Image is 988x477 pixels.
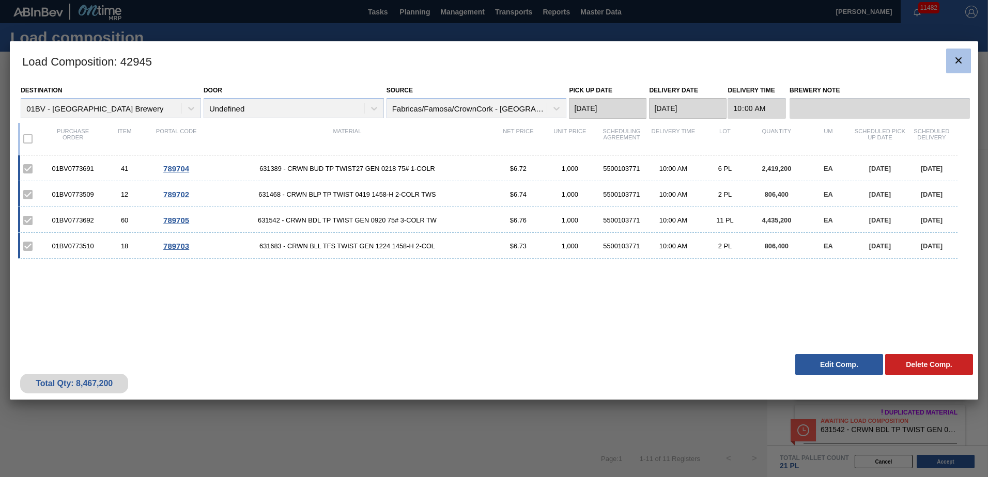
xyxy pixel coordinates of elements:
div: 10:00 AM [647,242,699,250]
div: 01BV0773692 [47,216,99,224]
button: Edit Comp. [795,354,883,375]
div: 18 [99,242,150,250]
span: 806,400 [765,242,789,250]
div: Delivery Time [647,128,699,150]
div: 11 PL [699,216,751,224]
div: 5500103771 [596,190,647,198]
button: Delete Comp. [885,354,973,375]
span: 2,419,200 [762,165,791,172]
div: 5500103771 [596,165,647,172]
div: UM [802,128,854,150]
div: Go to Order [150,216,202,225]
span: 631389 - CRWN BUD TP TWIST27 GEN 0218 75# 1-COLR [202,165,492,172]
span: EA [824,242,833,250]
span: 631542 - CRWN BDL TP TWIST GEN 0920 75# 3-COLR TW [202,216,492,224]
span: 806,400 [765,190,789,198]
span: [DATE] [921,216,943,224]
div: 12 [99,190,150,198]
span: [DATE] [921,242,943,250]
h3: Load Composition : 42945 [10,41,978,81]
div: 2 PL [699,242,751,250]
div: Scheduling Agreement [596,128,647,150]
span: 789702 [163,190,189,199]
label: Pick up Date [569,87,612,94]
div: 6 PL [699,165,751,172]
label: Destination [21,87,62,94]
label: Source [387,87,413,94]
div: Scheduled Delivery [906,128,958,150]
div: 5500103771 [596,242,647,250]
div: Quantity [751,128,802,150]
div: 01BV0773691 [47,165,99,172]
div: $6.76 [492,216,544,224]
span: 789703 [163,242,189,250]
span: [DATE] [921,190,943,198]
div: Lot [699,128,751,150]
span: 789705 [163,216,189,225]
label: Delivery Date [649,87,698,94]
div: Go to Order [150,190,202,199]
div: 10:00 AM [647,216,699,224]
div: 5500103771 [596,216,647,224]
div: 01BV0773509 [47,190,99,198]
div: Go to Order [150,242,202,250]
span: [DATE] [869,242,891,250]
div: 01BV0773510 [47,242,99,250]
div: 1,000 [544,165,596,172]
div: 1,000 [544,190,596,198]
div: $6.74 [492,190,544,198]
input: mm/dd/yyyy [649,98,727,119]
div: $6.73 [492,242,544,250]
div: 60 [99,216,150,224]
div: Material [202,128,492,150]
div: 10:00 AM [647,165,699,172]
span: [DATE] [869,216,891,224]
div: Purchase order [47,128,99,150]
div: Scheduled Pick up Date [854,128,906,150]
div: Item [99,128,150,150]
span: 4,435,200 [762,216,791,224]
span: EA [824,190,833,198]
div: 10:00 AM [647,190,699,198]
div: 1,000 [544,216,596,224]
label: Door [204,87,222,94]
div: Unit Price [544,128,596,150]
div: $6.72 [492,165,544,172]
div: Total Qty: 8,467,200 [28,379,120,388]
div: 41 [99,165,150,172]
div: 2 PL [699,190,751,198]
div: Portal code [150,128,202,150]
span: [DATE] [921,165,943,172]
div: Go to Order [150,164,202,173]
input: mm/dd/yyyy [569,98,646,119]
span: 631683 - CRWN BLL TFS TWIST GEN 1224 1458-H 2-COL [202,242,492,250]
span: [DATE] [869,190,891,198]
span: [DATE] [869,165,891,172]
span: 631468 - CRWN BLP TP TWIST 0419 1458-H 2-COLR TWS [202,190,492,198]
div: Net Price [492,128,544,150]
span: EA [824,165,833,172]
label: Brewery Note [790,83,970,98]
span: 789704 [163,164,189,173]
label: Delivery Time [728,83,786,98]
span: EA [824,216,833,224]
div: 1,000 [544,242,596,250]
